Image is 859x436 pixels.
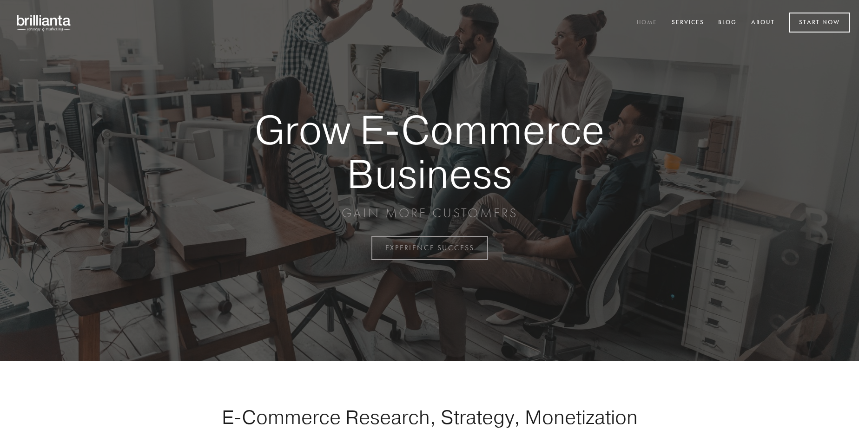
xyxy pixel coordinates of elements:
img: brillianta - research, strategy, marketing [9,9,79,36]
a: About [745,15,781,31]
a: Blog [712,15,743,31]
h1: E-Commerce Research, Strategy, Monetization [192,405,667,429]
p: GAIN MORE CUSTOMERS [222,205,637,221]
a: Start Now [789,13,850,33]
a: Services [666,15,710,31]
strong: Grow E-Commerce Business [222,108,637,195]
a: Home [631,15,663,31]
a: EXPERIENCE SUCCESS [371,236,488,260]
